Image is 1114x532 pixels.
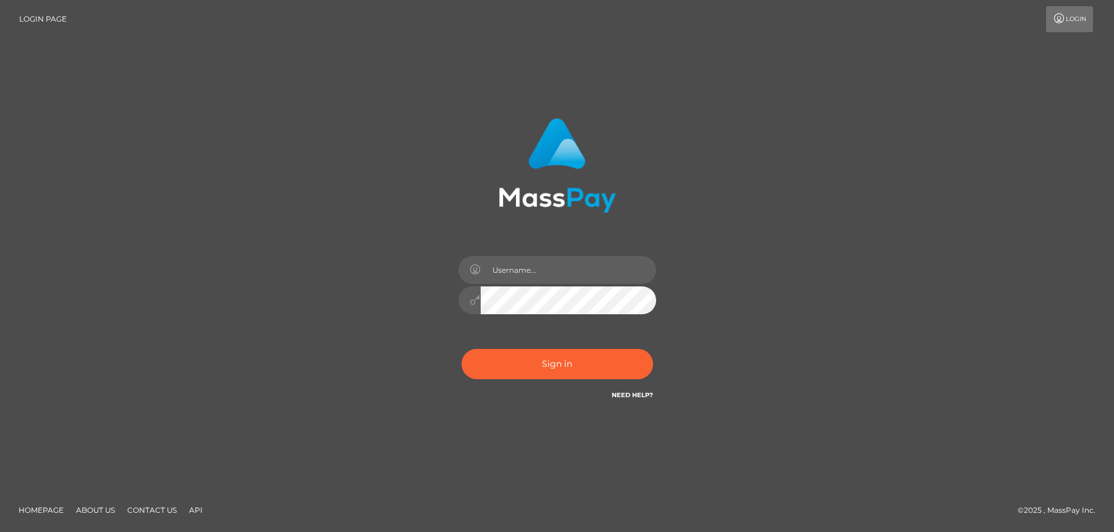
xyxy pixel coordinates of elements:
a: Login Page [19,6,67,32]
a: Login [1046,6,1093,32]
a: Homepage [14,500,69,520]
a: API [184,500,208,520]
input: Username... [481,256,656,284]
a: Need Help? [612,391,653,399]
button: Sign in [462,349,653,379]
img: MassPay Login [499,118,616,213]
div: © 2025 , MassPay Inc. [1018,504,1105,517]
a: Contact Us [122,500,182,520]
a: About Us [71,500,120,520]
